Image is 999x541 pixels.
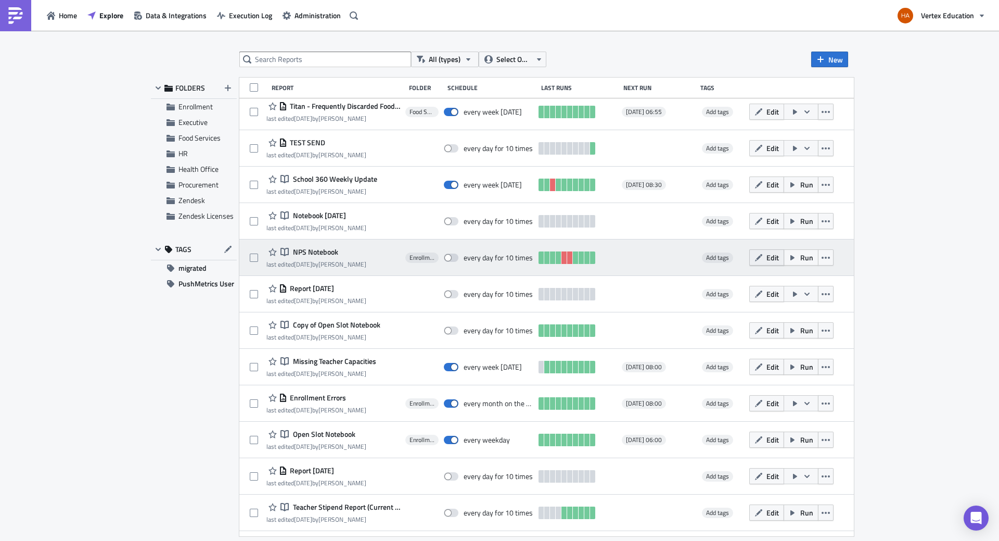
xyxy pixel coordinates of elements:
[129,7,212,23] button: Data & Integrations
[411,52,479,67] button: All (types)
[702,398,733,409] span: Add tags
[294,369,312,379] time: 2025-07-17T23:04:00Z
[749,505,784,521] button: Edit
[294,10,341,21] span: Administration
[896,7,914,24] img: Avatar
[82,7,129,23] a: Explore
[623,84,695,92] div: Next Run
[706,143,729,153] span: Add tags
[266,115,400,122] div: last edited by [PERSON_NAME]
[811,52,848,67] button: New
[178,132,221,143] span: Food Services
[784,359,818,375] button: Run
[706,107,729,117] span: Add tags
[800,216,813,227] span: Run
[749,177,784,193] button: Edit
[479,52,546,67] button: Select Owner
[178,148,188,159] span: HR
[178,210,234,221] span: Zendesk Licenses
[290,357,376,366] span: Missing Teacher Capacities
[766,361,779,372] span: Edit
[272,84,404,92] div: Report
[702,435,733,445] span: Add tags
[294,259,312,269] time: 2025-06-03T17:31:48Z
[766,434,779,445] span: Edit
[464,107,522,117] div: every week on Monday
[178,163,219,174] span: Health Office
[266,187,377,195] div: last edited by [PERSON_NAME]
[626,436,662,444] span: [DATE] 06:00
[702,471,733,482] span: Add tags
[766,252,779,263] span: Edit
[99,10,123,21] span: Explore
[766,507,779,518] span: Edit
[766,288,779,299] span: Edit
[464,508,533,518] div: every day for 10 times
[266,333,380,341] div: last edited by [PERSON_NAME]
[287,284,334,293] span: Report 2025-04-29
[294,296,312,306] time: 2025-04-29T16:21:30Z
[42,7,82,23] button: Home
[464,399,533,408] div: every month on the 1st
[294,186,312,196] time: 2025-08-13T16:40:12Z
[464,472,533,481] div: every day for 10 times
[700,84,745,92] div: Tags
[294,405,312,415] time: 2025-06-03T20:26:30Z
[294,514,312,524] time: 2025-04-30T21:04:45Z
[294,332,312,342] time: 2025-04-17T15:58:38Z
[706,362,729,372] span: Add tags
[429,54,460,65] span: All (types)
[290,430,355,439] span: Open Slot Notebook
[175,245,191,254] span: TAGS
[702,362,733,372] span: Add tags
[409,436,434,444] span: Enrollment
[766,179,779,190] span: Edit
[290,174,377,184] span: School 360 Weekly Update
[287,102,400,111] span: Titan - Frequently Discarded Food Items
[626,108,662,116] span: [DATE] 06:55
[626,181,662,189] span: [DATE] 08:30
[294,478,312,488] time: 2025-01-16T00:08:27Z
[749,140,784,156] button: Edit
[702,143,733,154] span: Add tags
[749,322,784,338] button: Edit
[749,213,784,229] button: Edit
[290,320,380,330] span: Copy of Open Slot Notebook
[59,10,77,21] span: Home
[702,508,733,518] span: Add tags
[702,180,733,190] span: Add tags
[541,84,619,92] div: Last Runs
[266,443,366,450] div: last edited by [PERSON_NAME]
[749,359,784,375] button: Edit
[178,276,234,292] span: PushMetrics User
[800,361,813,372] span: Run
[706,398,729,408] span: Add tags
[784,322,818,338] button: Run
[266,260,366,268] div: last edited by [PERSON_NAME]
[229,10,272,21] span: Execution Log
[702,107,733,117] span: Add tags
[212,7,277,23] button: Execution Log
[702,325,733,336] span: Add tags
[749,249,784,266] button: Edit
[706,508,729,518] span: Add tags
[266,224,366,232] div: last edited by [PERSON_NAME]
[294,442,312,451] time: 2025-06-24T04:02:47Z
[7,7,24,24] img: PushMetrics
[784,432,818,448] button: Run
[766,471,779,482] span: Edit
[766,106,779,117] span: Edit
[706,180,729,190] span: Add tags
[287,393,346,402] span: Enrollment Errors
[151,276,237,292] button: PushMetrics User
[706,435,729,445] span: Add tags
[766,143,779,154] span: Edit
[921,10,974,21] span: Vertex Education
[800,507,813,518] span: Run
[409,254,434,262] span: Enrollment
[706,289,729,299] span: Add tags
[178,117,208,128] span: Executive
[178,179,219,190] span: Procurement
[749,395,784,411] button: Edit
